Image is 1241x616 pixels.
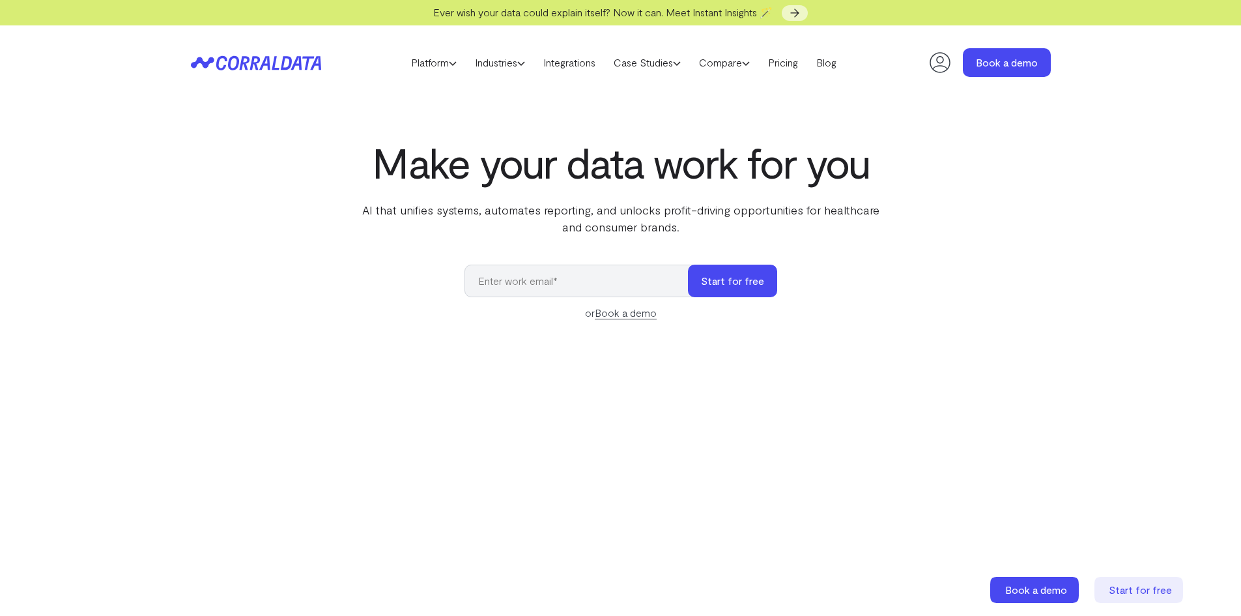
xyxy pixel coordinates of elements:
[464,305,777,321] div: or
[355,139,887,186] h1: Make your data work for you
[534,53,605,72] a: Integrations
[1094,577,1186,603] a: Start for free
[402,53,466,72] a: Platform
[688,265,777,297] button: Start for free
[605,53,690,72] a: Case Studies
[1109,583,1172,596] span: Start for free
[464,265,701,297] input: Enter work email*
[1005,583,1067,596] span: Book a demo
[355,201,887,235] p: AI that unifies systems, automates reporting, and unlocks profit-driving opportunities for health...
[759,53,807,72] a: Pricing
[990,577,1081,603] a: Book a demo
[690,53,759,72] a: Compare
[963,48,1051,77] a: Book a demo
[466,53,534,72] a: Industries
[595,306,657,319] a: Book a demo
[807,53,846,72] a: Blog
[433,6,773,18] span: Ever wish your data could explain itself? Now it can. Meet Instant Insights 🪄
